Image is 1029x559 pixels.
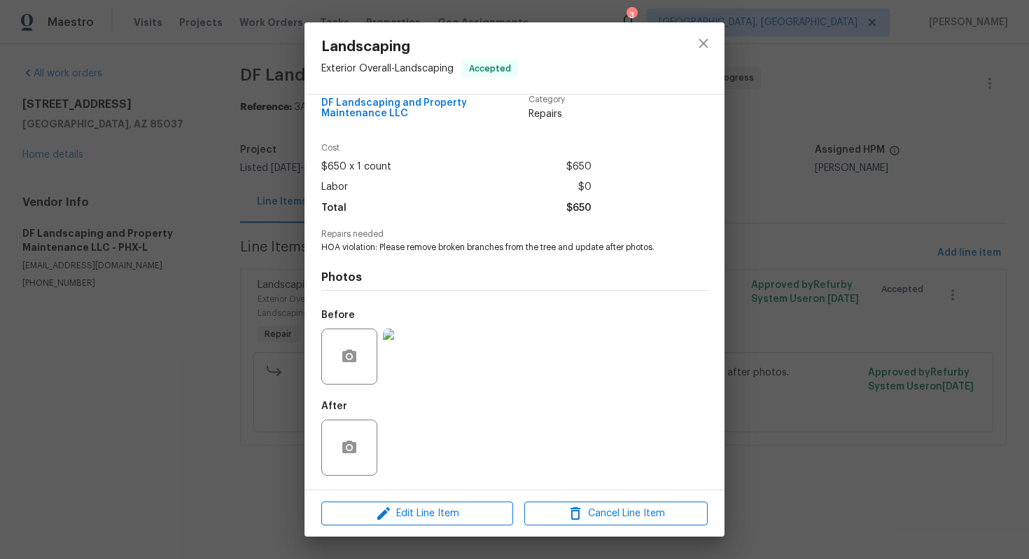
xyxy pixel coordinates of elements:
[321,242,669,254] span: HOA violation: Please remove broken branches from the tree and update after photos.
[687,27,720,60] button: close
[321,177,348,198] span: Labor
[321,502,513,526] button: Edit Line Item
[321,401,347,411] h5: After
[321,198,346,219] span: Total
[566,198,591,219] span: $650
[321,64,454,74] span: Exterior Overall - Landscaping
[325,505,509,523] span: Edit Line Item
[566,157,591,177] span: $650
[578,177,591,198] span: $0
[524,502,708,526] button: Cancel Line Item
[321,270,708,284] h4: Photos
[321,157,391,177] span: $650 x 1 count
[321,144,591,153] span: Cost
[463,62,517,76] span: Accepted
[321,310,355,320] h5: Before
[528,86,591,104] span: Account Category
[528,107,591,121] span: Repairs
[626,8,636,22] div: 3
[321,39,518,55] span: Landscaping
[528,505,703,523] span: Cancel Line Item
[321,230,708,239] span: Repairs needed
[321,98,528,119] span: DF Landscaping and Property Maintenance LLC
